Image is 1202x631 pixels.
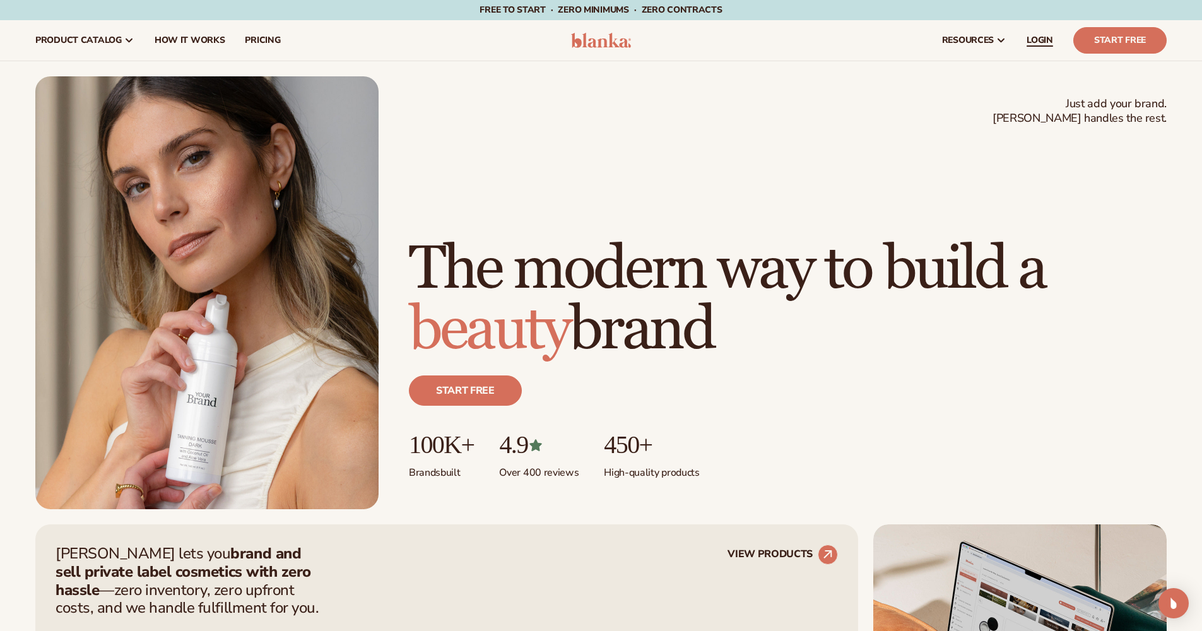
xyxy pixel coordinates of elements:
span: LOGIN [1027,35,1053,45]
img: Female holding tanning mousse. [35,76,379,509]
a: pricing [235,20,290,61]
a: resources [932,20,1016,61]
span: resources [942,35,994,45]
h1: The modern way to build a brand [409,239,1167,360]
span: How It Works [155,35,225,45]
p: High-quality products [604,459,699,480]
span: product catalog [35,35,122,45]
p: Brands built [409,459,474,480]
a: Start Free [1073,27,1167,54]
span: Free to start · ZERO minimums · ZERO contracts [480,4,722,16]
a: How It Works [144,20,235,61]
a: VIEW PRODUCTS [728,545,838,565]
p: 450+ [604,431,699,459]
a: Start free [409,375,522,406]
div: Open Intercom Messenger [1158,588,1189,618]
strong: brand and sell private label cosmetics with zero hassle [56,543,311,600]
p: 4.9 [499,431,579,459]
span: beauty [409,293,569,367]
img: logo [571,33,631,48]
p: 100K+ [409,431,474,459]
a: LOGIN [1016,20,1063,61]
a: product catalog [25,20,144,61]
p: [PERSON_NAME] lets you —zero inventory, zero upfront costs, and we handle fulfillment for you. [56,545,327,617]
span: pricing [245,35,280,45]
p: Over 400 reviews [499,459,579,480]
span: Just add your brand. [PERSON_NAME] handles the rest. [993,97,1167,126]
